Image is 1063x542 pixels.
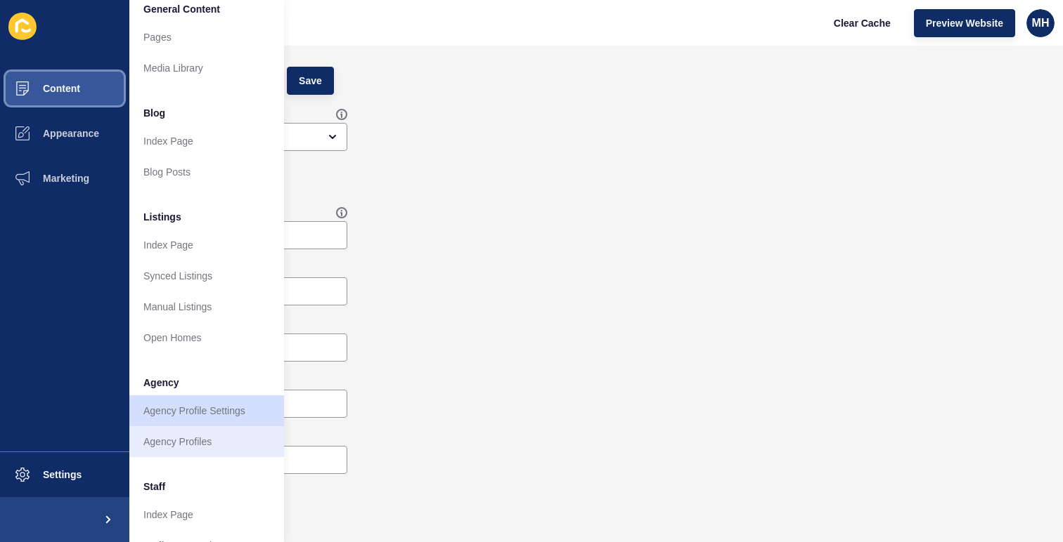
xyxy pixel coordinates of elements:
[926,16,1003,30] span: Preview Website
[129,499,284,530] a: Index Page
[143,210,181,224] span: Listings
[822,9,903,37] button: Clear Cache
[129,230,284,260] a: Index Page
[129,395,284,426] a: Agency Profile Settings
[914,9,1015,37] button: Preview Website
[299,74,322,88] span: Save
[287,67,334,95] button: Save
[143,2,220,16] span: General Content
[129,126,284,157] a: Index Page
[143,480,165,494] span: Staff
[129,322,284,353] a: Open Homes
[143,106,165,120] span: Blog
[1032,16,1050,30] span: MH
[129,426,284,457] a: Agency Profiles
[129,157,284,187] a: Blog Posts
[129,22,284,53] a: Pages
[129,291,284,322] a: Manual Listings
[143,376,179,390] span: Agency
[129,53,284,84] a: Media Library
[129,260,284,291] a: Synced Listings
[834,16,891,30] span: Clear Cache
